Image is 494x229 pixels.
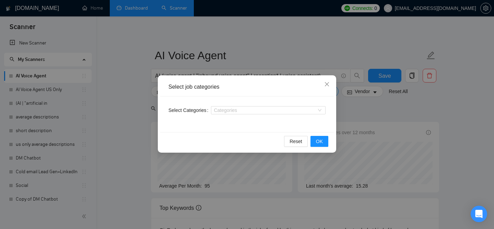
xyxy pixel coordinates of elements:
div: Open Intercom Messenger [471,206,487,222]
span: close [324,81,330,87]
span: OK [316,138,323,145]
span: Reset [290,138,302,145]
button: Close [318,75,336,94]
button: OK [310,136,328,147]
div: Select job categories [168,83,326,91]
button: Reset [284,136,308,147]
label: Select Categories [168,105,211,116]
